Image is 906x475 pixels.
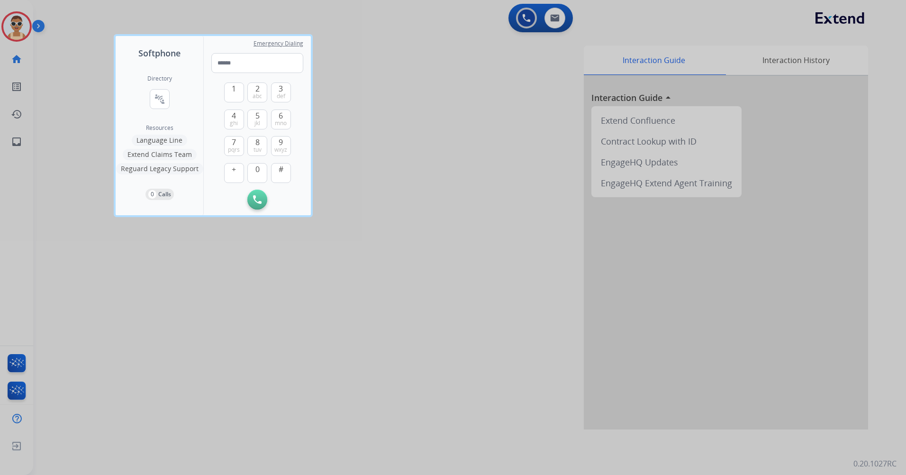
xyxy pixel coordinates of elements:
span: ghi [230,119,238,127]
button: 3def [271,82,291,102]
button: # [271,163,291,183]
span: 0 [255,164,260,175]
img: call-button [253,195,262,204]
button: 1 [224,82,244,102]
p: 0.20.1027RC [853,458,897,469]
span: def [277,92,285,100]
span: 1 [232,83,236,94]
span: 5 [255,110,260,121]
button: 7pqrs [224,136,244,156]
span: # [279,164,283,175]
button: 5jkl [247,110,267,129]
button: 2abc [247,82,267,102]
button: 0 [247,163,267,183]
span: tuv [254,146,262,154]
span: jkl [254,119,260,127]
span: 3 [279,83,283,94]
button: Extend Claims Team [123,149,197,160]
button: 8tuv [247,136,267,156]
p: 0 [148,190,156,199]
button: 9wxyz [271,136,291,156]
span: Softphone [138,46,181,60]
span: Resources [146,124,173,132]
button: 6mno [271,110,291,129]
span: Emergency Dialing [254,40,303,47]
span: mno [275,119,287,127]
button: Reguard Legacy Support [116,163,203,174]
h2: Directory [147,75,172,82]
button: 0Calls [145,189,174,200]
span: 7 [232,137,236,148]
p: Calls [158,190,171,199]
span: 2 [255,83,260,94]
button: 4ghi [224,110,244,129]
span: 6 [279,110,283,121]
span: 4 [232,110,236,121]
button: Language Line [132,135,187,146]
mat-icon: connect_without_contact [154,93,165,105]
button: + [224,163,244,183]
span: 8 [255,137,260,148]
span: + [232,164,236,175]
span: abc [253,92,262,100]
span: wxyz [274,146,287,154]
span: pqrs [228,146,240,154]
span: 9 [279,137,283,148]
